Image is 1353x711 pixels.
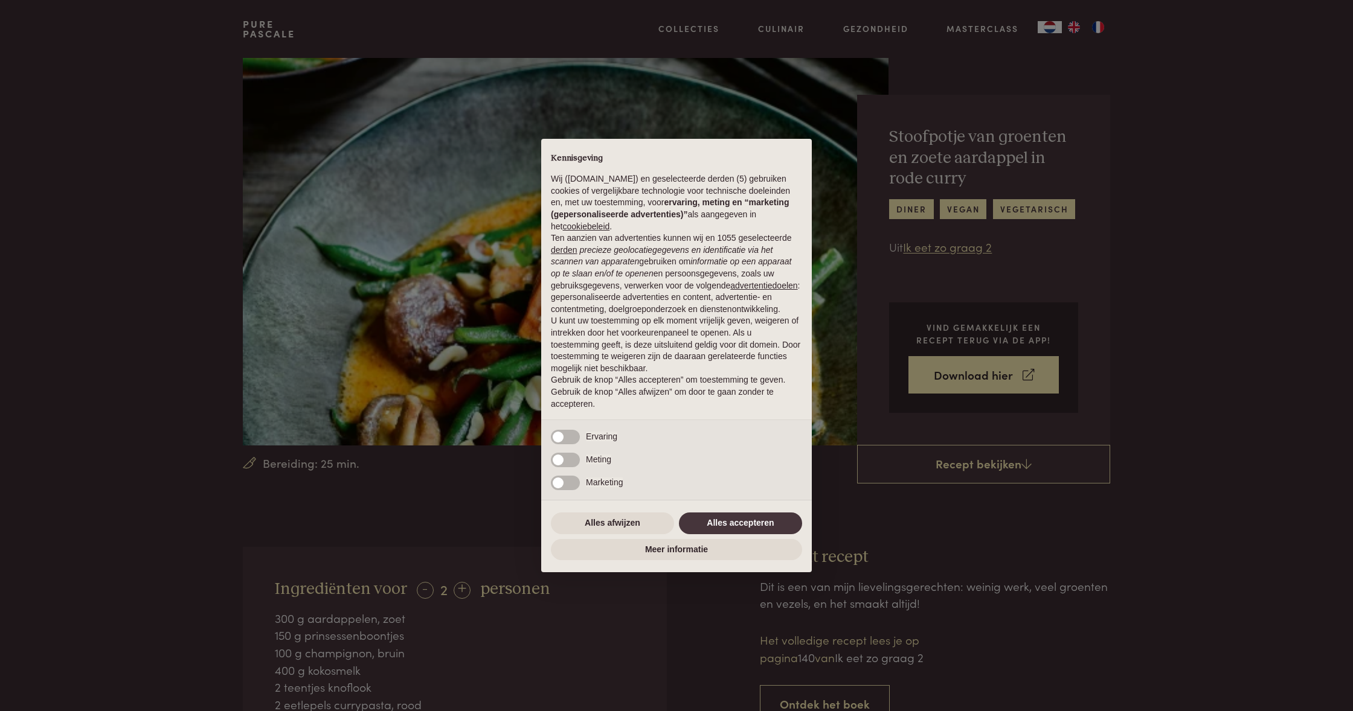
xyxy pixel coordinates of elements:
[551,315,802,374] p: U kunt uw toestemming op elk moment vrijelijk geven, weigeren of intrekken door het voorkeurenpan...
[551,244,577,257] button: derden
[730,280,797,292] button: advertentiedoelen
[551,374,802,410] p: Gebruik de knop “Alles accepteren” om toestemming te geven. Gebruik de knop “Alles afwijzen” om d...
[551,257,792,278] em: informatie op een apparaat op te slaan en/of te openen
[551,197,789,219] strong: ervaring, meting en “marketing (gepersonaliseerde advertenties)”
[562,222,609,231] a: cookiebeleid
[551,232,802,315] p: Ten aanzien van advertenties kunnen wij en 1055 geselecteerde gebruiken om en persoonsgegevens, z...
[551,245,773,267] em: precieze geolocatiegegevens en identificatie via het scannen van apparaten
[551,173,802,232] p: Wij ([DOMAIN_NAME]) en geselecteerde derden (5) gebruiken cookies of vergelijkbare technologie vo...
[586,432,617,441] span: Ervaring
[551,539,802,561] button: Meer informatie
[586,454,611,464] span: Meting
[551,153,802,164] h2: Kennisgeving
[679,512,802,534] button: Alles accepteren
[551,512,674,534] button: Alles afwijzen
[586,477,623,487] span: Marketing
